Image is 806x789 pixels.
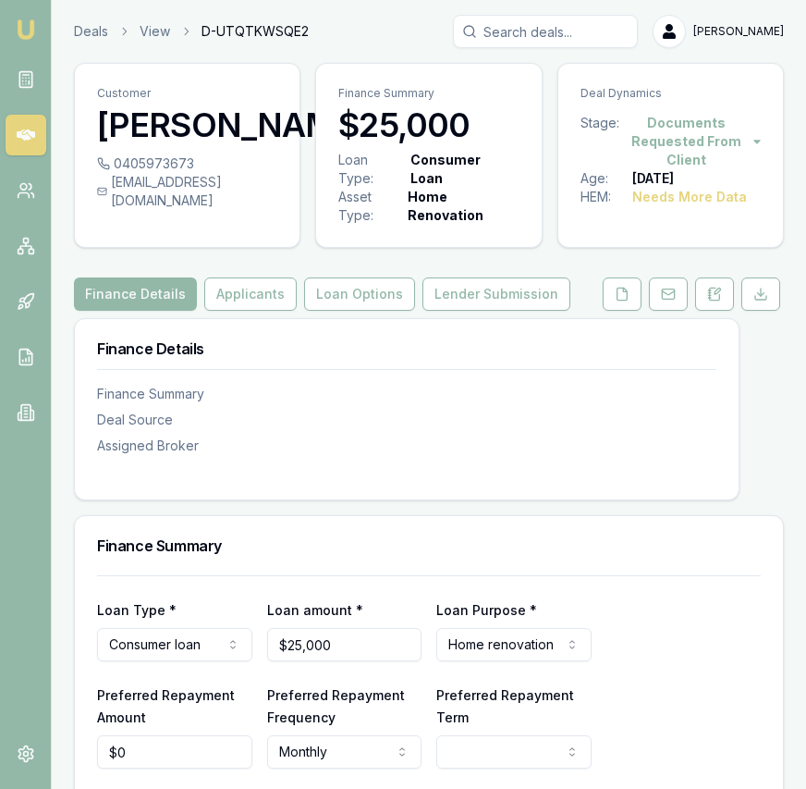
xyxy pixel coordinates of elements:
[436,602,537,618] label: Loan Purpose *
[580,188,632,206] div: HEM:
[632,169,674,188] div: [DATE]
[408,188,515,225] div: Home Renovation
[97,106,277,143] h3: [PERSON_NAME]
[74,277,201,311] a: Finance Details
[267,602,363,618] label: Loan amount *
[580,86,761,101] p: Deal Dynamics
[619,114,761,169] button: Documents Requested From Client
[580,114,619,169] div: Stage:
[97,687,235,725] label: Preferred Repayment Amount
[74,277,197,311] button: Finance Details
[97,173,277,210] div: [EMAIL_ADDRESS][DOMAIN_NAME]
[140,22,170,41] a: View
[204,277,297,311] button: Applicants
[74,22,309,41] nav: breadcrumb
[419,277,574,311] a: Lender Submission
[693,24,784,39] span: [PERSON_NAME]
[201,22,309,41] span: D-UTQTKWSQE2
[338,86,519,101] p: Finance Summary
[74,22,108,41] a: Deals
[97,341,716,356] h3: Finance Details
[338,188,404,225] div: Asset Type :
[97,602,177,618] label: Loan Type *
[300,277,419,311] a: Loan Options
[97,411,716,429] div: Deal Source
[580,169,632,188] div: Age:
[422,277,570,311] button: Lender Submission
[453,15,638,48] input: Search deals
[338,106,519,143] h3: $25,000
[97,735,252,769] input: $
[97,385,716,403] div: Finance Summary
[267,687,405,725] label: Preferred Repayment Frequency
[15,18,37,41] img: emu-icon-u.png
[97,437,716,455] div: Assigned Broker
[97,86,277,101] p: Customer
[338,151,407,188] div: Loan Type:
[97,538,761,553] h3: Finance Summary
[436,687,574,725] label: Preferred Repayment Term
[632,188,747,206] div: Needs More Data
[410,151,516,188] div: Consumer Loan
[97,154,277,173] div: 0405973673
[304,277,415,311] button: Loan Options
[267,628,422,661] input: $
[201,277,300,311] a: Applicants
